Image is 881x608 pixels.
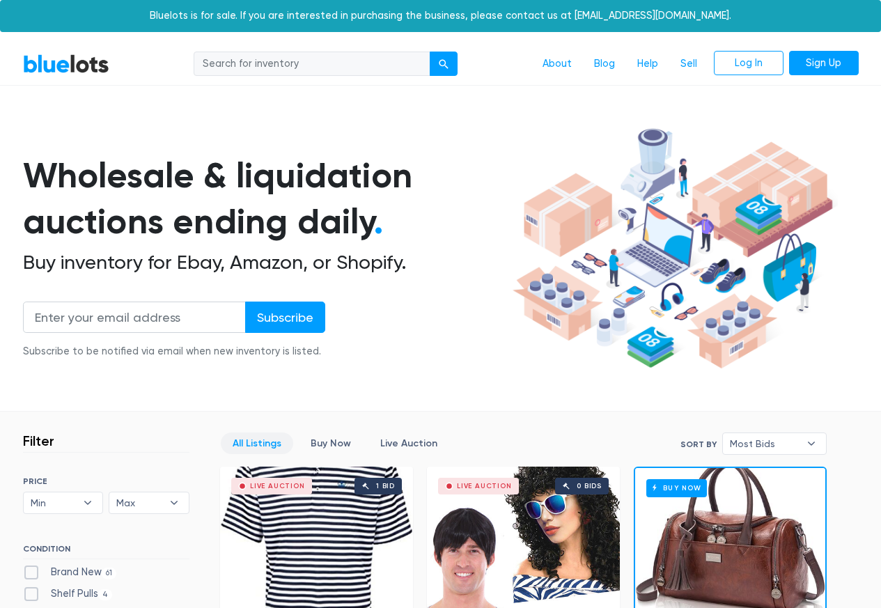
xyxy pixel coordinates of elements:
[23,565,117,580] label: Brand New
[797,433,826,454] b: ▾
[669,51,708,77] a: Sell
[789,51,859,76] a: Sign Up
[23,432,54,449] h3: Filter
[23,54,109,74] a: BlueLots
[680,438,717,451] label: Sort By
[23,302,246,333] input: Enter your email address
[102,568,117,579] span: 61
[159,492,189,513] b: ▾
[376,483,395,490] div: 1 bid
[374,201,383,242] span: .
[23,476,189,486] h6: PRICE
[508,122,838,375] img: hero-ee84e7d0318cb26816c560f6b4441b76977f77a177738b4e94f68c95b2b83dbb.png
[98,589,113,600] span: 4
[583,51,626,77] a: Blog
[577,483,602,490] div: 0 bids
[730,433,800,454] span: Most Bids
[23,586,113,602] label: Shelf Pulls
[531,51,583,77] a: About
[31,492,77,513] span: Min
[73,492,102,513] b: ▾
[194,52,430,77] input: Search for inventory
[299,432,363,454] a: Buy Now
[626,51,669,77] a: Help
[23,544,189,559] h6: CONDITION
[116,492,162,513] span: Max
[250,483,305,490] div: Live Auction
[245,302,325,333] input: Subscribe
[368,432,449,454] a: Live Auction
[646,479,707,497] h6: Buy Now
[23,251,508,274] h2: Buy inventory for Ebay, Amazon, or Shopify.
[23,153,508,245] h1: Wholesale & liquidation auctions ending daily
[221,432,293,454] a: All Listings
[457,483,512,490] div: Live Auction
[23,344,325,359] div: Subscribe to be notified via email when new inventory is listed.
[714,51,783,76] a: Log In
